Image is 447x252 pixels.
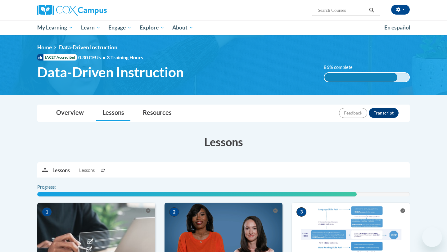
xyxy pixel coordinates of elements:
span: Data-Driven Instruction [59,44,117,51]
span: • [102,54,105,60]
a: Home [37,44,52,51]
a: En español [380,21,414,34]
span: IACET Accredited [37,54,77,61]
button: Transcript [369,108,399,118]
a: Overview [50,105,90,121]
span: En español [384,24,410,31]
button: Feedback [339,108,367,118]
a: Engage [104,20,136,35]
button: Search [367,7,376,14]
a: Cox Campus [37,5,155,16]
input: Search Courses [317,7,367,14]
h3: Lessons [37,134,410,150]
a: Explore [136,20,169,35]
label: Progress: [37,184,73,191]
span: Data-Driven Instruction [37,64,184,80]
span: 2 [169,207,179,217]
span: 0.30 CEUs [78,54,107,61]
div: 86% complete [324,73,397,82]
span: Lessons [79,167,95,174]
a: About [169,20,198,35]
a: Resources [137,105,178,121]
p: Lessons [52,167,70,174]
span: About [172,24,193,31]
a: Learn [77,20,105,35]
div: Main menu [28,20,419,35]
span: 1 [42,207,52,217]
span: My Learning [37,24,73,31]
a: Lessons [96,105,130,121]
span: Learn [81,24,101,31]
img: Cox Campus [37,5,107,16]
span: Engage [108,24,132,31]
label: 86% complete [324,64,359,71]
button: Account Settings [391,5,410,15]
a: My Learning [33,20,77,35]
iframe: Button to launch messaging window [422,227,442,247]
span: Explore [140,24,165,31]
span: 3 [296,207,306,217]
span: 3 Training Hours [107,54,143,60]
